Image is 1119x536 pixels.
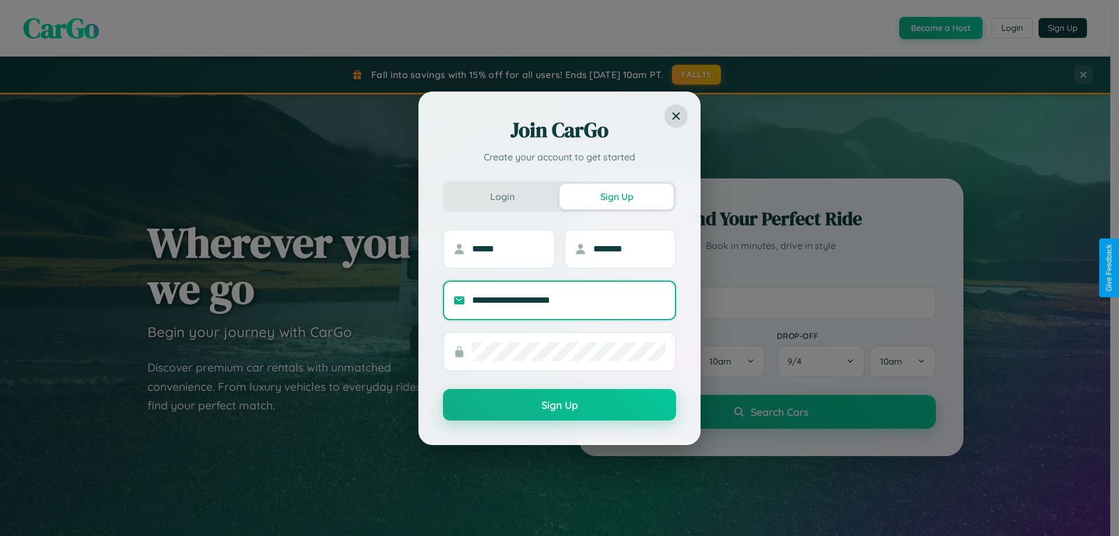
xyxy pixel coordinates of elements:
button: Sign Up [443,389,676,421]
button: Login [445,184,559,209]
h2: Join CarGo [443,116,676,144]
div: Give Feedback [1105,244,1113,292]
p: Create your account to get started [443,150,676,164]
button: Sign Up [559,184,674,209]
